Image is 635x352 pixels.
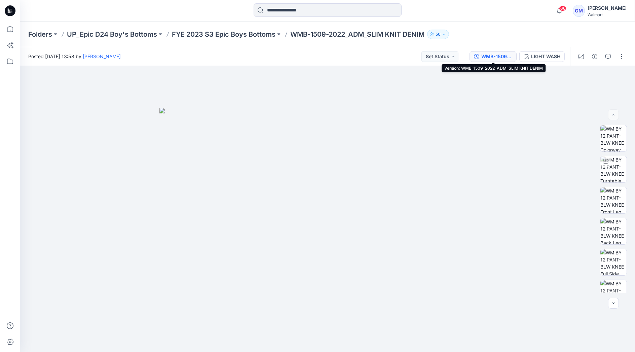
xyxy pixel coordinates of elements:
[67,30,157,39] a: UP_Epic D24 Boy's Bottoms
[519,51,565,62] button: LIGHT WASH
[83,54,121,59] a: [PERSON_NAME]
[559,6,566,11] span: 66
[531,53,560,60] div: LIGHT WASH
[28,30,52,39] a: Folders
[588,4,627,12] div: [PERSON_NAME]
[600,249,627,275] img: WM BY 12 PANT-BLW KNEE Full Side Leg 1
[159,108,496,352] img: eyJhbGciOiJIUzI1NiIsImtpZCI6IjAiLCJzbHQiOiJzZXMiLCJ0eXAiOiJKV1QifQ.eyJkYXRhIjp7InR5cGUiOiJzdG9yYW...
[470,51,517,62] button: WMB-1509-2022_ADM_SLIM KNIT DENIM
[573,5,585,17] div: GM
[600,280,627,306] img: WM BY 12 PANT-BLW KNEE Side Leg Detail 2
[600,156,627,182] img: WM BY 12 PANT-BLW KNEE Turntable with Avatar
[436,31,441,38] p: 50
[290,30,424,39] p: WMB-1509-2022_ADM_SLIM KNIT DENIM
[28,53,121,60] span: Posted [DATE] 13:58 by
[481,53,512,60] div: WMB-1509-2022_ADM_SLIM KNIT DENIM
[172,30,275,39] a: FYE 2023 S3 Epic Boys Bottoms
[600,218,627,244] img: WM BY 12 PANT-BLW KNEE Back Leg Detail
[589,51,600,62] button: Details
[600,187,627,213] img: WM BY 12 PANT-BLW KNEE Front Leg Detail
[588,12,627,17] div: Walmart
[427,30,449,39] button: 50
[600,125,627,151] img: WM BY 12 PANT-BLW KNEE Colorway wo Avatar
